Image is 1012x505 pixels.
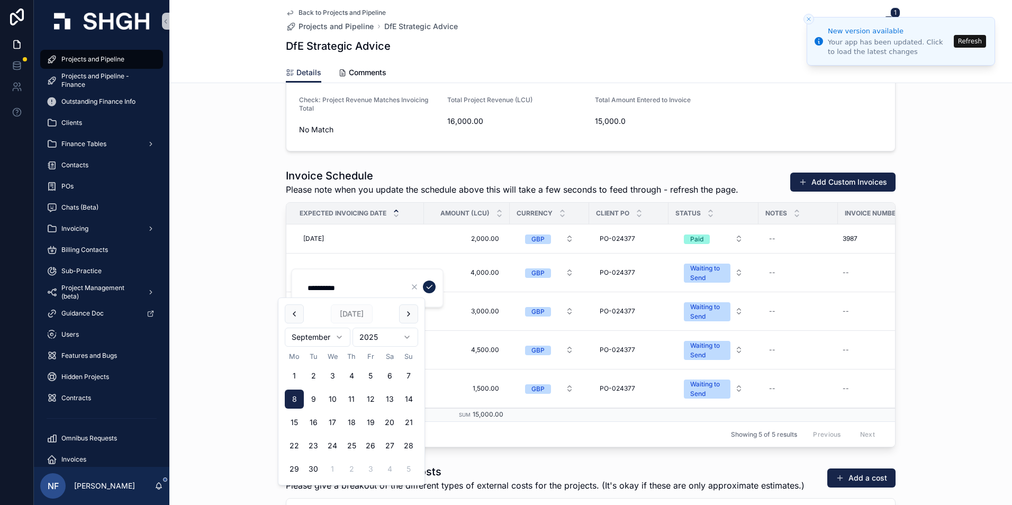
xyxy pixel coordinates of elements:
div: -- [769,307,775,315]
button: Thursday, 2 October 2025 [342,459,361,479]
span: 16,000.00 [447,116,587,127]
button: Select Button [517,379,582,398]
div: Waiting to Send [690,302,724,321]
span: 1 [890,7,900,18]
div: GBP [531,307,545,317]
button: Refresh [954,35,986,48]
span: Chats (Beta) [61,203,98,212]
h1: DfE Strategic Advice [286,39,391,53]
button: Thursday, 25 September 2025 [342,436,361,455]
span: PO-024377 [600,235,635,243]
div: GBP [531,346,545,355]
span: Billing Contacts [61,246,108,254]
span: 1,500.00 [435,384,499,393]
span: 4,000.00 [435,268,499,277]
th: Saturday [380,351,399,362]
span: Status [675,209,701,218]
span: Expected Invoicing Date [300,209,386,218]
span: Please note when you update the schedule above this will take a few seconds to feed through - ref... [286,183,738,196]
span: Back to Projects and Pipeline [299,8,386,17]
button: Sunday, 14 September 2025 [399,390,418,409]
span: Projects and Pipeline [61,55,124,64]
button: Saturday, 4 October 2025 [380,459,399,479]
a: Add Custom Invoices [790,173,896,192]
span: 15,000.00 [473,410,503,418]
button: Friday, 19 September 2025 [361,413,380,432]
th: Friday [361,351,380,362]
button: Select Button [675,374,752,403]
button: Saturday, 6 September 2025 [380,366,399,385]
span: Currency [517,209,553,218]
div: -- [769,235,775,243]
span: Total Project Revenue (LCU) [447,96,532,104]
span: 2,000.00 [435,235,499,243]
button: Tuesday, 16 September 2025 [304,413,323,432]
button: Thursday, 18 September 2025 [342,413,361,432]
div: -- [843,346,849,354]
span: Features and Bugs [61,351,117,360]
div: Paid [690,235,703,244]
a: Add a cost [827,468,896,488]
a: Clients [40,113,163,132]
button: Sunday, 21 September 2025 [399,413,418,432]
span: Total Amount Entered to Invoice [595,96,691,104]
span: PO-024377 [600,307,635,315]
span: DfE Strategic Advice [384,21,458,32]
span: 4,500.00 [435,346,499,354]
a: Invoicing [40,219,163,238]
button: Select Button [675,229,752,248]
span: Please give a breakout of the different types of external costs for the projects. (It's okay if t... [286,479,805,492]
span: NF [48,480,59,492]
div: -- [769,384,775,393]
span: Details [296,67,321,78]
a: Contacts [40,156,163,175]
div: GBP [531,384,545,394]
button: Friday, 5 September 2025 [361,366,380,385]
span: Contracts [61,394,91,402]
a: POs [40,177,163,196]
th: Thursday [342,351,361,362]
span: 3987 [843,235,857,243]
button: Select Button [517,302,582,321]
a: Hidden Projects [40,367,163,386]
a: Projects and Pipeline [40,50,163,69]
a: Finance Tables [40,134,163,154]
span: Sub-Practice [61,267,102,275]
img: App logo [54,13,149,30]
div: -- [843,384,849,393]
div: Waiting to Send [690,264,724,283]
a: Omnibus Requests [40,429,163,448]
div: GBP [531,268,545,278]
a: Comments [338,63,386,84]
button: Friday, 12 September 2025 [361,390,380,409]
span: Clients [61,119,82,127]
a: Projects and Pipeline [286,21,374,32]
span: Invoice Number [845,209,900,218]
button: Monday, 1 September 2025 [285,366,304,385]
button: Wednesday, 24 September 2025 [323,436,342,455]
span: PO-024377 [600,268,635,277]
a: Project Management (beta) [40,283,163,302]
div: scrollable content [34,42,169,467]
a: Sub-Practice [40,261,163,281]
button: Select Button [675,258,752,287]
span: PO-024377 [600,384,635,393]
button: Thursday, 4 September 2025 [342,366,361,385]
span: Invoicing [61,224,88,233]
span: No Match [299,124,439,135]
button: Select Button [517,340,582,359]
span: Projects and Pipeline [299,21,374,32]
a: Chats (Beta) [40,198,163,217]
a: Features and Bugs [40,346,163,365]
button: Tuesday, 2 September 2025 [304,366,323,385]
span: Client PO [596,209,629,218]
div: New version available [828,26,951,37]
div: -- [769,346,775,354]
span: 15,000.0 [595,116,735,127]
button: Wednesday, 3 September 2025 [323,366,342,385]
p: [PERSON_NAME] [74,481,135,491]
div: Waiting to Send [690,341,724,360]
span: Finance Tables [61,140,106,148]
span: Contacts [61,161,88,169]
a: Billing Contacts [40,240,163,259]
